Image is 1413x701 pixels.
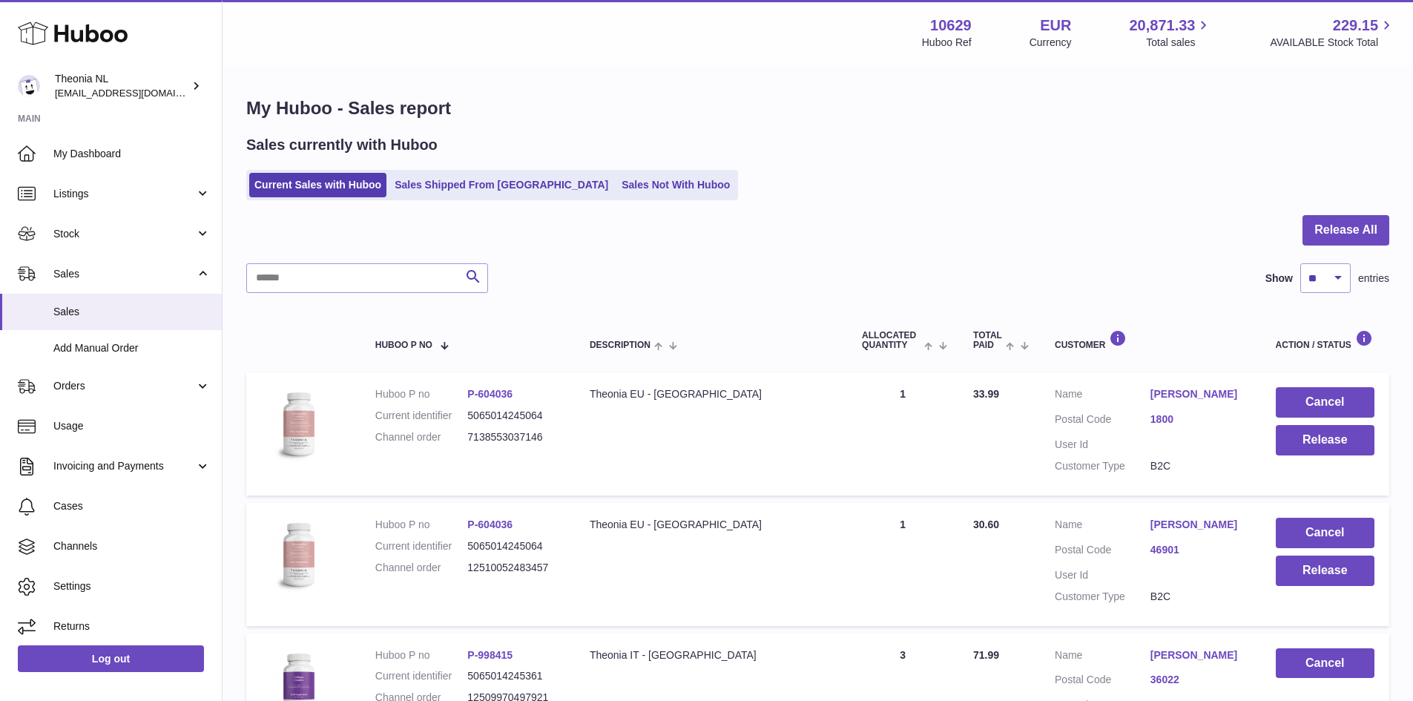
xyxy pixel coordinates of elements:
[375,387,468,401] dt: Huboo P no
[249,173,386,197] a: Current Sales with Huboo
[1055,568,1150,582] dt: User Id
[930,16,972,36] strong: 10629
[1129,16,1212,50] a: 20,871.33 Total sales
[1055,330,1246,350] div: Customer
[53,499,211,513] span: Cases
[1150,590,1246,604] dd: B2C
[467,519,513,530] a: P-604036
[1150,648,1246,662] a: [PERSON_NAME]
[261,387,335,461] img: 106291725893222.jpg
[467,388,513,400] a: P-604036
[1129,16,1195,36] span: 20,871.33
[1276,518,1374,548] button: Cancel
[467,539,560,553] dd: 5065014245064
[1030,36,1072,50] div: Currency
[1276,330,1374,350] div: Action / Status
[1358,271,1389,286] span: entries
[1302,215,1389,246] button: Release All
[1055,412,1150,430] dt: Postal Code
[246,96,1389,120] h1: My Huboo - Sales report
[1055,543,1150,561] dt: Postal Code
[1150,412,1246,427] a: 1800
[53,187,195,201] span: Listings
[375,409,468,423] dt: Current identifier
[847,503,958,626] td: 1
[53,619,211,633] span: Returns
[375,518,468,532] dt: Huboo P no
[375,561,468,575] dt: Channel order
[1150,387,1246,401] a: [PERSON_NAME]
[590,518,832,532] div: Theonia EU - [GEOGRAPHIC_DATA]
[1276,648,1374,679] button: Cancel
[53,267,195,281] span: Sales
[1276,425,1374,455] button: Release
[375,340,432,350] span: Huboo P no
[1055,438,1150,452] dt: User Id
[467,649,513,661] a: P-998415
[53,227,195,241] span: Stock
[467,409,560,423] dd: 5065014245064
[1055,518,1150,536] dt: Name
[18,645,204,672] a: Log out
[616,173,735,197] a: Sales Not With Huboo
[375,669,468,683] dt: Current identifier
[1055,590,1150,604] dt: Customer Type
[1270,36,1395,50] span: AVAILABLE Stock Total
[375,539,468,553] dt: Current identifier
[53,147,211,161] span: My Dashboard
[973,331,1002,350] span: Total paid
[1150,673,1246,687] a: 36022
[862,331,920,350] span: ALLOCATED Quantity
[55,72,188,100] div: Theonia NL
[53,539,211,553] span: Channels
[467,561,560,575] dd: 12510052483457
[1055,387,1150,405] dt: Name
[973,519,999,530] span: 30.60
[375,648,468,662] dt: Huboo P no
[1055,459,1150,473] dt: Customer Type
[389,173,613,197] a: Sales Shipped From [GEOGRAPHIC_DATA]
[53,305,211,319] span: Sales
[590,648,832,662] div: Theonia IT - [GEOGRAPHIC_DATA]
[1055,648,1150,666] dt: Name
[467,669,560,683] dd: 5065014245361
[53,419,211,433] span: Usage
[1150,459,1246,473] dd: B2C
[261,518,335,592] img: 106291725893222.jpg
[1040,16,1071,36] strong: EUR
[590,387,832,401] div: Theonia EU - [GEOGRAPHIC_DATA]
[1150,518,1246,532] a: [PERSON_NAME]
[1265,271,1293,286] label: Show
[922,36,972,50] div: Huboo Ref
[590,340,650,350] span: Description
[375,430,468,444] dt: Channel order
[1333,16,1378,36] span: 229.15
[246,135,438,155] h2: Sales currently with Huboo
[53,579,211,593] span: Settings
[1150,543,1246,557] a: 46901
[53,341,211,355] span: Add Manual Order
[973,388,999,400] span: 33.99
[1146,36,1212,50] span: Total sales
[1276,556,1374,586] button: Release
[53,379,195,393] span: Orders
[55,87,218,99] span: [EMAIL_ADDRESS][DOMAIN_NAME]
[467,430,560,444] dd: 7138553037146
[18,75,40,97] img: info@wholesomegoods.eu
[973,649,999,661] span: 71.99
[847,372,958,496] td: 1
[1270,16,1395,50] a: 229.15 AVAILABLE Stock Total
[1055,673,1150,691] dt: Postal Code
[53,459,195,473] span: Invoicing and Payments
[1276,387,1374,418] button: Cancel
